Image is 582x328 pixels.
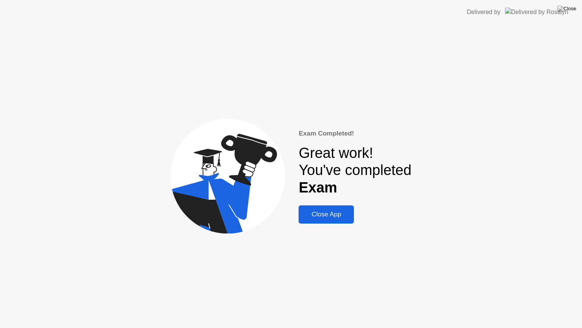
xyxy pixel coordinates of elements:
[505,8,568,16] img: Delivered by Rosalyn
[299,205,354,224] button: Close App
[299,129,411,139] div: Exam Completed!
[557,6,576,12] img: Close
[299,145,411,197] div: Great work! You've completed
[301,211,352,218] div: Close App
[467,8,501,17] div: Delivered by
[299,180,337,196] b: Exam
